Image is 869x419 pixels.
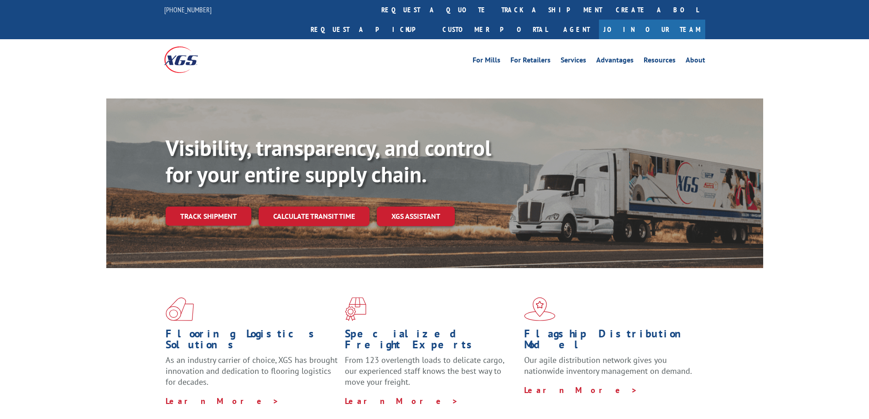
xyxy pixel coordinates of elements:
[686,57,705,67] a: About
[596,57,634,67] a: Advantages
[345,297,366,321] img: xgs-icon-focused-on-flooring-red
[164,5,212,14] a: [PHONE_NUMBER]
[166,396,279,406] a: Learn More >
[510,57,551,67] a: For Retailers
[436,20,554,39] a: Customer Portal
[524,385,638,395] a: Learn More >
[166,328,338,355] h1: Flooring Logistics Solutions
[561,57,586,67] a: Services
[377,207,455,226] a: XGS ASSISTANT
[166,134,491,188] b: Visibility, transparency, and control for your entire supply chain.
[304,20,436,39] a: Request a pickup
[644,57,676,67] a: Resources
[345,355,517,395] p: From 123 overlength loads to delicate cargo, our experienced staff knows the best way to move you...
[166,297,194,321] img: xgs-icon-total-supply-chain-intelligence-red
[345,328,517,355] h1: Specialized Freight Experts
[166,355,338,387] span: As an industry carrier of choice, XGS has brought innovation and dedication to flooring logistics...
[473,57,500,67] a: For Mills
[524,297,556,321] img: xgs-icon-flagship-distribution-model-red
[259,207,369,226] a: Calculate transit time
[166,207,251,226] a: Track shipment
[524,355,692,376] span: Our agile distribution network gives you nationwide inventory management on demand.
[554,20,599,39] a: Agent
[599,20,705,39] a: Join Our Team
[345,396,458,406] a: Learn More >
[524,328,697,355] h1: Flagship Distribution Model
